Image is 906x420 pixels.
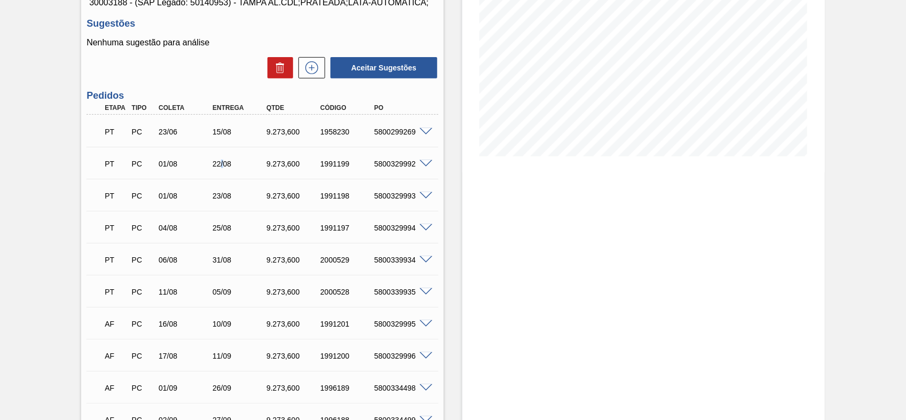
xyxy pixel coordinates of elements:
div: Aceitar Sugestões [325,56,438,80]
div: 11/08/2025 [156,288,216,296]
p: PT [105,224,127,232]
div: 5800339934 [372,256,431,264]
div: 26/09/2025 [210,384,270,392]
div: 5800329996 [372,352,431,360]
div: 23/06/2025 [156,128,216,136]
div: PO [372,104,431,112]
p: Nenhuma sugestão para análise [86,38,438,47]
div: Pedido em Trânsito [102,184,129,208]
div: 2000529 [318,256,377,264]
p: PT [105,256,127,264]
div: 16/08/2025 [156,320,216,328]
div: 9.273,600 [264,192,324,200]
div: 5800339935 [372,288,431,296]
div: 31/08/2025 [210,256,270,264]
div: 1991200 [318,352,377,360]
div: Pedido de Compra [129,320,156,328]
p: PT [105,160,127,168]
div: Pedido de Compra [129,288,156,296]
p: PT [105,192,127,200]
h3: Sugestões [86,18,438,29]
div: Excluir Sugestões [262,57,293,78]
div: 9.273,600 [264,128,324,136]
div: 01/09/2025 [156,384,216,392]
div: 5800299269 [372,128,431,136]
div: 5800329993 [372,192,431,200]
div: Entrega [210,104,270,112]
div: 1991198 [318,192,377,200]
div: Código [318,104,377,112]
div: 5800334498 [372,384,431,392]
div: 9.273,600 [264,224,324,232]
div: Pedido em Trânsito [102,120,129,144]
p: PT [105,288,127,296]
div: Pedido de Compra [129,128,156,136]
div: 05/09/2025 [210,288,270,296]
p: AF [105,320,127,328]
p: AF [105,384,127,392]
div: 15/08/2025 [210,128,270,136]
div: Pedido em Trânsito [102,248,129,272]
div: 9.273,600 [264,288,324,296]
div: 10/09/2025 [210,320,270,328]
p: PT [105,128,127,136]
div: Qtde [264,104,324,112]
div: 9.273,600 [264,384,324,392]
div: 1991199 [318,160,377,168]
h3: Pedidos [86,90,438,101]
div: 1991197 [318,224,377,232]
div: 1991201 [318,320,377,328]
div: Pedido de Compra [129,352,156,360]
p: AF [105,352,127,360]
div: 11/09/2025 [210,352,270,360]
div: 5800329995 [372,320,431,328]
div: Pedido de Compra [129,224,156,232]
div: Tipo [129,104,156,112]
div: 5800329994 [372,224,431,232]
div: Pedido de Compra [129,256,156,264]
div: Pedido de Compra [129,192,156,200]
div: 23/08/2025 [210,192,270,200]
div: 22/08/2025 [210,160,270,168]
div: 9.273,600 [264,320,324,328]
div: 01/08/2025 [156,192,216,200]
div: 17/08/2025 [156,352,216,360]
div: Pedido em Trânsito [102,280,129,304]
div: 9.273,600 [264,352,324,360]
div: 25/08/2025 [210,224,270,232]
div: 1958230 [318,128,377,136]
div: Aguardando Faturamento [102,312,129,336]
div: Aguardando Faturamento [102,376,129,400]
div: Pedido em Trânsito [102,216,129,240]
div: Nova sugestão [293,57,325,78]
div: Pedido em Trânsito [102,152,129,176]
div: 04/08/2025 [156,224,216,232]
div: Coleta [156,104,216,112]
div: Etapa [102,104,129,112]
div: 9.273,600 [264,160,324,168]
div: 5800329992 [372,160,431,168]
button: Aceitar Sugestões [330,57,437,78]
div: Pedido de Compra [129,160,156,168]
div: 01/08/2025 [156,160,216,168]
div: 1996189 [318,384,377,392]
div: 9.273,600 [264,256,324,264]
div: Aguardando Faturamento [102,344,129,368]
div: 2000528 [318,288,377,296]
div: 06/08/2025 [156,256,216,264]
div: Pedido de Compra [129,384,156,392]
